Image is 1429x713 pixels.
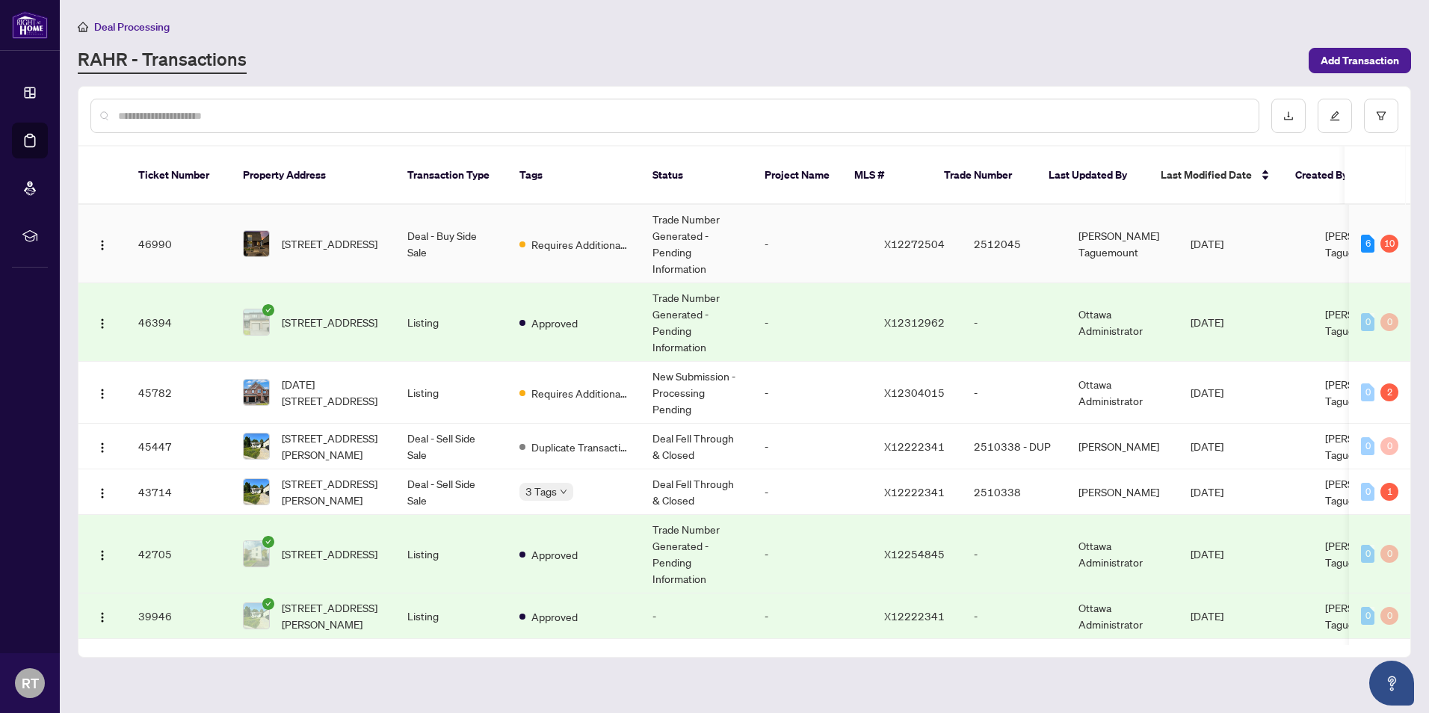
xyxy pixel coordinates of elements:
[395,424,507,469] td: Deal - Sell Side Sale
[282,314,377,330] span: [STREET_ADDRESS]
[90,604,114,628] button: Logo
[90,380,114,404] button: Logo
[395,283,507,362] td: Listing
[641,593,753,639] td: -
[1149,146,1283,205] th: Last Modified Date
[1067,205,1179,283] td: [PERSON_NAME] Taguemount
[1325,477,1406,507] span: [PERSON_NAME] Taguemount
[96,388,108,400] img: Logo
[962,593,1067,639] td: -
[96,487,108,499] img: Logo
[282,546,377,562] span: [STREET_ADDRESS]
[753,515,872,593] td: -
[244,380,269,405] img: thumbnail-img
[1380,313,1398,331] div: 0
[1361,545,1374,563] div: 0
[884,237,945,250] span: X12272504
[507,146,641,205] th: Tags
[126,205,231,283] td: 46990
[231,146,395,205] th: Property Address
[932,146,1037,205] th: Trade Number
[1380,607,1398,625] div: 0
[1380,383,1398,401] div: 2
[753,424,872,469] td: -
[531,608,578,625] span: Approved
[1325,229,1406,259] span: [PERSON_NAME] Taguemount
[1325,601,1406,631] span: [PERSON_NAME] Taguemount
[884,439,945,453] span: X12222341
[641,515,753,593] td: Trade Number Generated - Pending Information
[282,376,383,409] span: [DATE][STREET_ADDRESS]
[753,593,872,639] td: -
[1191,485,1223,499] span: [DATE]
[1191,609,1223,623] span: [DATE]
[126,593,231,639] td: 39946
[1361,607,1374,625] div: 0
[22,673,39,694] span: RT
[753,469,872,515] td: -
[962,515,1067,593] td: -
[531,236,629,253] span: Requires Additional Docs
[395,515,507,593] td: Listing
[126,362,231,424] td: 45782
[962,283,1067,362] td: -
[1191,439,1223,453] span: [DATE]
[641,283,753,362] td: Trade Number Generated - Pending Information
[126,469,231,515] td: 43714
[753,283,872,362] td: -
[531,439,629,455] span: Duplicate Transaction
[96,239,108,251] img: Logo
[395,469,507,515] td: Deal - Sell Side Sale
[12,11,48,39] img: logo
[244,479,269,504] img: thumbnail-img
[90,310,114,334] button: Logo
[126,424,231,469] td: 45447
[1067,593,1179,639] td: Ottawa Administrator
[1369,661,1414,706] button: Open asap
[531,546,578,563] span: Approved
[1380,235,1398,253] div: 10
[282,599,383,632] span: [STREET_ADDRESS][PERSON_NAME]
[262,536,274,548] span: check-circle
[282,475,383,508] span: [STREET_ADDRESS][PERSON_NAME]
[842,146,932,205] th: MLS #
[90,542,114,566] button: Logo
[1191,547,1223,561] span: [DATE]
[641,205,753,283] td: Trade Number Generated - Pending Information
[884,315,945,329] span: X12312962
[1361,437,1374,455] div: 0
[126,515,231,593] td: 42705
[96,611,108,623] img: Logo
[126,283,231,362] td: 46394
[884,609,945,623] span: X12222341
[1380,545,1398,563] div: 0
[531,315,578,331] span: Approved
[126,146,231,205] th: Ticket Number
[244,603,269,629] img: thumbnail-img
[1380,437,1398,455] div: 0
[78,47,247,74] a: RAHR - Transactions
[753,362,872,424] td: -
[78,22,88,32] span: home
[282,235,377,252] span: [STREET_ADDRESS]
[1191,315,1223,329] span: [DATE]
[90,480,114,504] button: Logo
[96,318,108,330] img: Logo
[1318,99,1352,133] button: edit
[1361,313,1374,331] div: 0
[96,549,108,561] img: Logo
[1325,307,1406,337] span: [PERSON_NAME] Taguemount
[1191,386,1223,399] span: [DATE]
[1325,377,1406,407] span: [PERSON_NAME] Taguemount
[1161,167,1252,183] span: Last Modified Date
[1067,469,1179,515] td: [PERSON_NAME]
[1067,424,1179,469] td: [PERSON_NAME]
[244,231,269,256] img: thumbnail-img
[1325,431,1406,461] span: [PERSON_NAME] Taguemount
[1037,146,1149,205] th: Last Updated By
[641,362,753,424] td: New Submission - Processing Pending
[884,485,945,499] span: X12222341
[753,146,842,205] th: Project Name
[1364,99,1398,133] button: filter
[884,547,945,561] span: X12254845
